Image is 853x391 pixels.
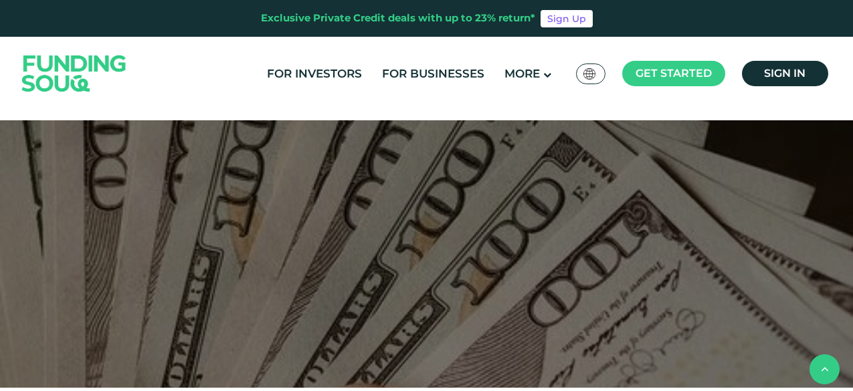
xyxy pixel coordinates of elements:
[636,67,712,80] span: Get started
[379,63,488,85] a: For Businesses
[764,67,805,80] span: Sign in
[261,11,535,26] div: Exclusive Private Credit deals with up to 23% return*
[9,39,140,107] img: Logo
[504,67,540,80] span: More
[583,68,595,80] img: SA Flag
[264,63,365,85] a: For Investors
[810,354,840,384] button: back
[541,10,593,27] a: Sign Up
[742,61,828,86] a: Sign in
